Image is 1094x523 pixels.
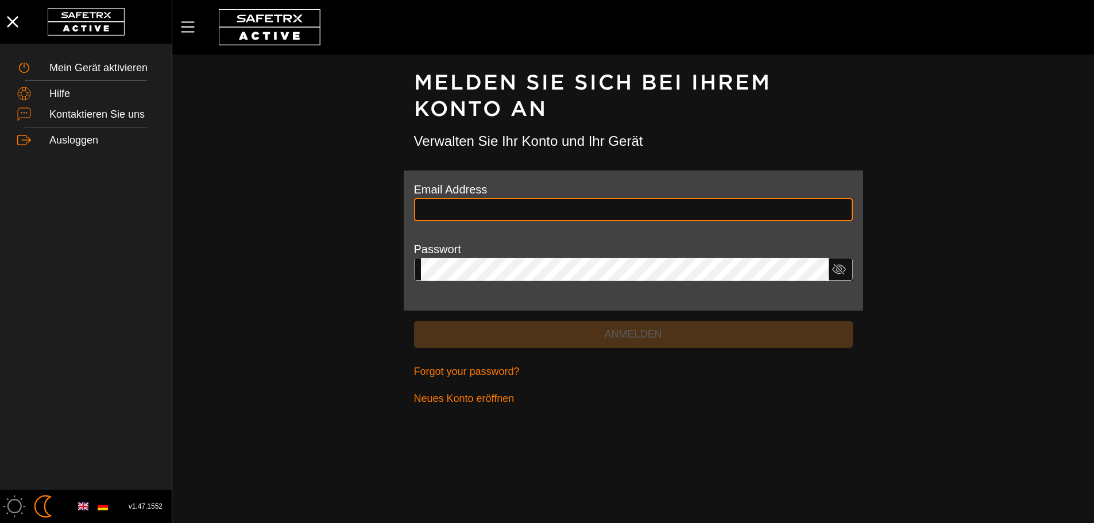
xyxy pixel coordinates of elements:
a: Neues Konto eröffnen [414,385,853,412]
img: Help.svg [17,87,31,100]
button: Anmelden [414,321,853,348]
img: de.svg [98,501,108,512]
div: Hilfe [49,88,154,100]
span: Forgot your password? [414,363,520,381]
button: German [93,497,113,516]
a: Forgot your password? [414,358,853,385]
span: Anmelden [423,326,844,343]
label: Email Address [414,183,488,196]
div: Mein Gerät aktivieren [49,62,154,75]
h1: Melden Sie sich bei Ihrem Konto an [414,69,853,122]
div: Kontaktieren Sie uns [49,109,154,121]
img: en.svg [78,501,88,512]
span: Neues Konto eröffnen [414,390,515,408]
span: v1.47.1552 [129,501,163,513]
button: v1.47.1552 [122,497,169,516]
img: ContactUs.svg [17,107,31,121]
img: ModeDark.svg [32,495,55,518]
img: ModeLight.svg [3,495,26,518]
button: MenÜ [178,15,207,39]
button: English [74,497,93,516]
label: Passwort [414,243,461,255]
h3: Verwalten Sie Ihr Konto und Ihr Gerät [414,131,853,151]
div: Ausloggen [49,134,154,147]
